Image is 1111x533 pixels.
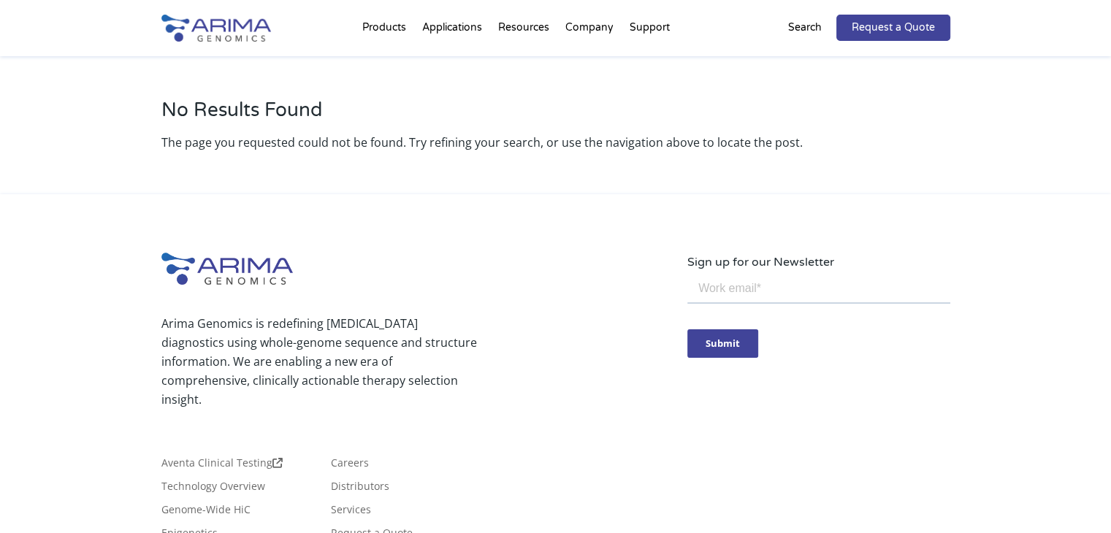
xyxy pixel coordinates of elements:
img: Arima-Genomics-logo [161,253,293,285]
a: Genome-Wide HiC [161,505,251,521]
p: Arima Genomics is redefining [MEDICAL_DATA] diagnostics using whole-genome sequence and structure... [161,314,477,409]
a: Request a Quote [836,15,950,41]
img: Arima-Genomics-logo [161,15,271,42]
a: Aventa Clinical Testing [161,458,283,474]
iframe: Form 0 [687,272,950,367]
a: Services [331,505,371,521]
p: The page you requested could not be found. Try refining your search, or use the navigation above ... [161,133,950,152]
p: Sign up for our Newsletter [687,253,950,272]
h1: No Results Found [161,99,950,133]
a: Careers [331,458,369,474]
a: Technology Overview [161,481,265,497]
p: Search [788,18,822,37]
iframe: Chat Widget [1038,463,1111,533]
a: Distributors [331,481,389,497]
